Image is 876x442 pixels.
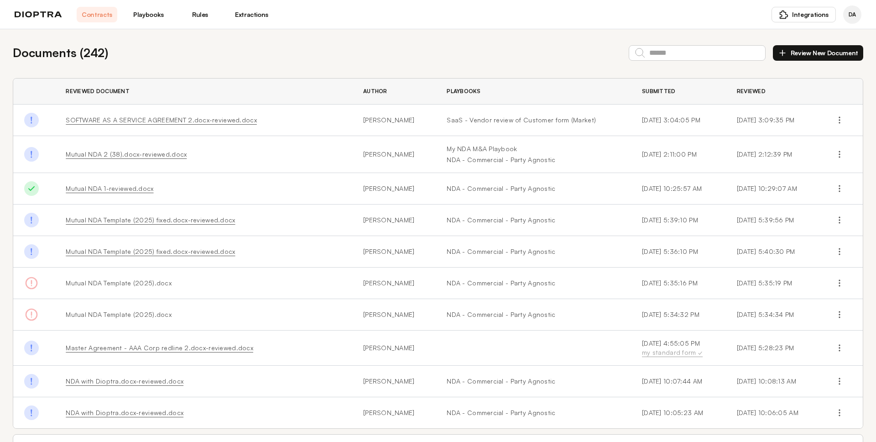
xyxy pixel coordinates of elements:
[631,205,726,236] td: [DATE] 5:39:10 PM
[352,397,436,429] td: [PERSON_NAME]
[726,205,821,236] td: [DATE] 5:39:56 PM
[631,331,726,366] td: [DATE] 4:55:05 PM
[631,366,726,397] td: [DATE] 10:07:44 AM
[15,11,62,18] img: logo
[24,147,39,162] img: Done
[447,377,620,386] a: NDA - Commercial - Party Agnostic
[447,155,620,164] a: NDA - Commercial - Party Agnostic
[352,236,436,268] td: [PERSON_NAME]
[352,268,436,299] td: [PERSON_NAME]
[447,184,620,193] a: NDA - Commercial - Party Agnostic
[77,7,117,22] a: Contracts
[773,45,863,61] button: Review New Document
[447,310,620,319] a: NDA - Commercial - Party Agnostic
[447,408,620,417] a: NDA - Commercial - Party Agnostic
[24,341,39,355] img: Done
[24,405,39,420] img: Done
[726,105,821,136] td: [DATE] 3:09:35 PM
[13,44,108,62] h2: Documents ( 242 )
[642,348,715,357] div: my standard form ✓
[631,136,726,173] td: [DATE] 2:11:00 PM
[66,247,235,255] a: Mutual NDA Template (2025) fixed.docx-reviewed.docx
[128,7,169,22] a: Playbooks
[66,184,153,192] a: Mutual NDA 1-reviewed.docx
[631,79,726,105] th: Submitted
[352,299,436,331] td: [PERSON_NAME]
[726,397,821,429] td: [DATE] 10:06:05 AM
[66,409,183,416] a: NDA with Dioptra.docx-reviewed.docx
[66,344,253,352] a: Master Agreement - AAA Corp redline 2.docx-reviewed.docx
[631,268,726,299] td: [DATE] 5:35:16 PM
[447,279,620,288] a: NDA - Commercial - Party Agnostic
[447,116,620,125] a: SaaS - Vendor review of Customer form (Market)
[726,79,821,105] th: Reviewed
[726,136,821,173] td: [DATE] 2:12:39 PM
[447,144,620,153] a: My NDA M&A Playbook
[352,136,436,173] td: [PERSON_NAME]
[24,113,39,127] img: Done
[352,205,436,236] td: [PERSON_NAME]
[631,397,726,429] td: [DATE] 10:05:23 AM
[726,299,821,331] td: [DATE] 5:34:34 PM
[352,366,436,397] td: [PERSON_NAME]
[779,10,788,19] img: puzzle
[726,366,821,397] td: [DATE] 10:08:13 AM
[180,7,220,22] a: Rules
[631,299,726,331] td: [DATE] 5:34:32 PM
[66,279,172,287] span: Mutual NDA Template (2025).docx
[726,236,821,268] td: [DATE] 5:40:30 PM
[24,244,39,259] img: Done
[352,331,436,366] td: [PERSON_NAME]
[66,216,235,224] a: Mutual NDA Template (2025) fixed.docx-reviewed.docx
[631,236,726,268] td: [DATE] 5:36:10 PM
[726,268,821,299] td: [DATE] 5:35:19 PM
[66,116,257,124] a: SOFTWARE AS A SERVICE AGREEMENT 2.docx-reviewed.docx
[792,10,829,19] span: Integrations
[352,173,436,205] td: [PERSON_NAME]
[447,247,620,256] a: NDA - Commercial - Party Agnostic
[352,105,436,136] td: [PERSON_NAME]
[447,216,620,225] a: NDA - Commercial - Party Agnostic
[231,7,272,22] a: Extractions
[436,79,631,105] th: Playbooks
[726,331,821,366] td: [DATE] 5:28:23 PM
[24,374,39,389] img: Done
[843,5,861,24] div: Dioptra Agent
[631,173,726,205] td: [DATE] 10:25:57 AM
[24,181,39,196] img: Done
[352,79,436,105] th: Author
[55,79,352,105] th: Reviewed Document
[726,173,821,205] td: [DATE] 10:29:07 AM
[631,105,726,136] td: [DATE] 3:04:05 PM
[66,377,183,385] a: NDA with Dioptra.docx-reviewed.docx
[772,7,836,22] button: Integrations
[24,213,39,227] img: Done
[66,150,187,158] a: Mutual NDA 2 (38).docx-reviewed.docx
[849,11,856,18] span: DA
[66,310,172,318] span: Mutual NDA Template (2025).docx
